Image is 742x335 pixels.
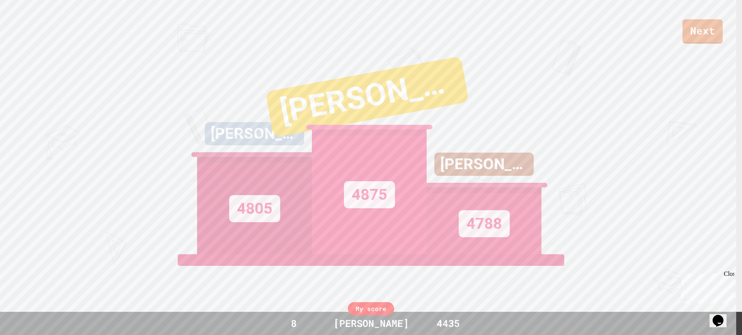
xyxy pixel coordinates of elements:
div: 4875 [344,181,395,208]
div: [PERSON_NAME] [265,56,469,138]
iframe: chat widget [678,270,734,303]
div: Chat with us now!Close [3,3,53,49]
div: [PERSON_NAME] [326,316,417,331]
div: [PERSON_NAME] [434,153,534,176]
iframe: chat widget [710,304,734,327]
a: Next [682,19,723,44]
div: 4788 [459,210,510,237]
div: 4435 [419,316,477,331]
div: 8 [265,316,323,331]
div: My score [348,302,394,315]
div: 4805 [229,195,280,222]
div: [PERSON_NAME] [205,122,304,145]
